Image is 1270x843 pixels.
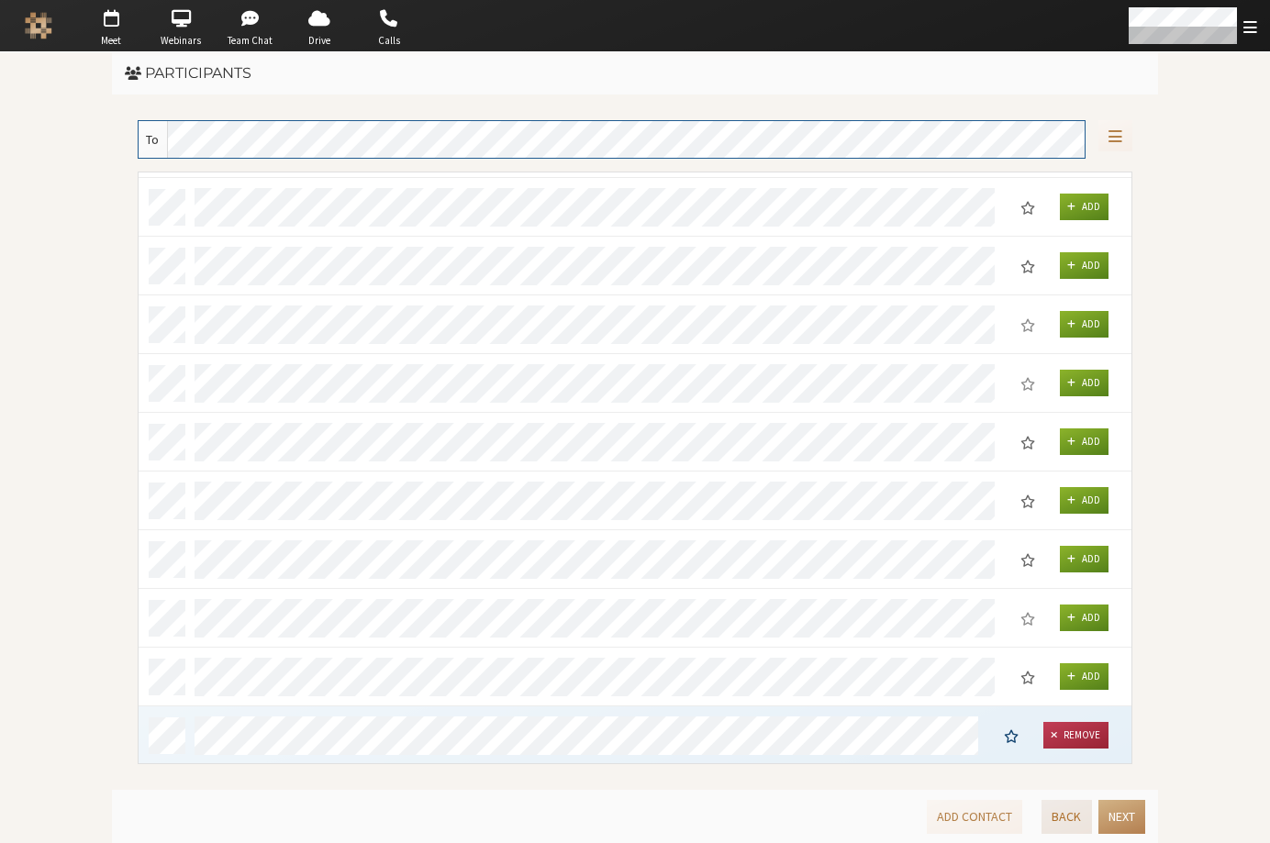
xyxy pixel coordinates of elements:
[1060,252,1109,279] button: Add
[1008,310,1046,339] button: This contact cannot be made moderator because they have no account.
[1224,795,1256,830] iframe: Chat
[1060,663,1109,690] button: Add
[1060,370,1109,396] button: Add
[149,33,213,49] span: Webinars
[1008,193,1046,222] button: Moderator
[1008,427,1046,457] button: Moderator
[1008,545,1046,574] button: Moderator
[1060,194,1109,220] button: Add
[1043,722,1109,749] button: Remove
[937,808,1012,825] span: Add Contact
[1082,670,1100,682] span: Add
[1008,604,1046,633] button: This contact cannot be made moderator because they have no account.
[1082,376,1100,389] span: Add
[1082,494,1100,506] span: Add
[125,65,1145,82] h3: Participants
[1008,251,1046,281] button: Moderator
[1098,800,1145,834] button: Next
[1082,435,1100,448] span: Add
[1082,259,1100,272] span: Add
[139,121,168,159] div: To
[25,12,52,39] img: Iotum
[1060,428,1109,455] button: Add
[927,800,1022,834] button: Add Contact
[1082,611,1100,624] span: Add
[1008,369,1046,398] button: This contact cannot be made moderator because they have no account.
[1082,552,1100,565] span: Add
[1082,200,1100,213] span: Add
[218,33,283,49] span: Team Chat
[1042,800,1091,834] button: Back
[79,33,143,49] span: Meet
[1008,662,1046,692] button: Moderator
[1060,605,1109,631] button: Add
[287,33,351,49] span: Drive
[139,172,1133,765] div: grid
[991,721,1030,750] button: Moderator
[1064,728,1100,741] span: Remove
[1060,546,1109,572] button: Add
[1060,487,1109,514] button: Add
[1060,311,1109,338] button: Add
[1098,120,1132,152] button: Open menu
[1008,486,1046,516] button: Moderator
[1082,317,1100,330] span: Add
[357,33,421,49] span: Calls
